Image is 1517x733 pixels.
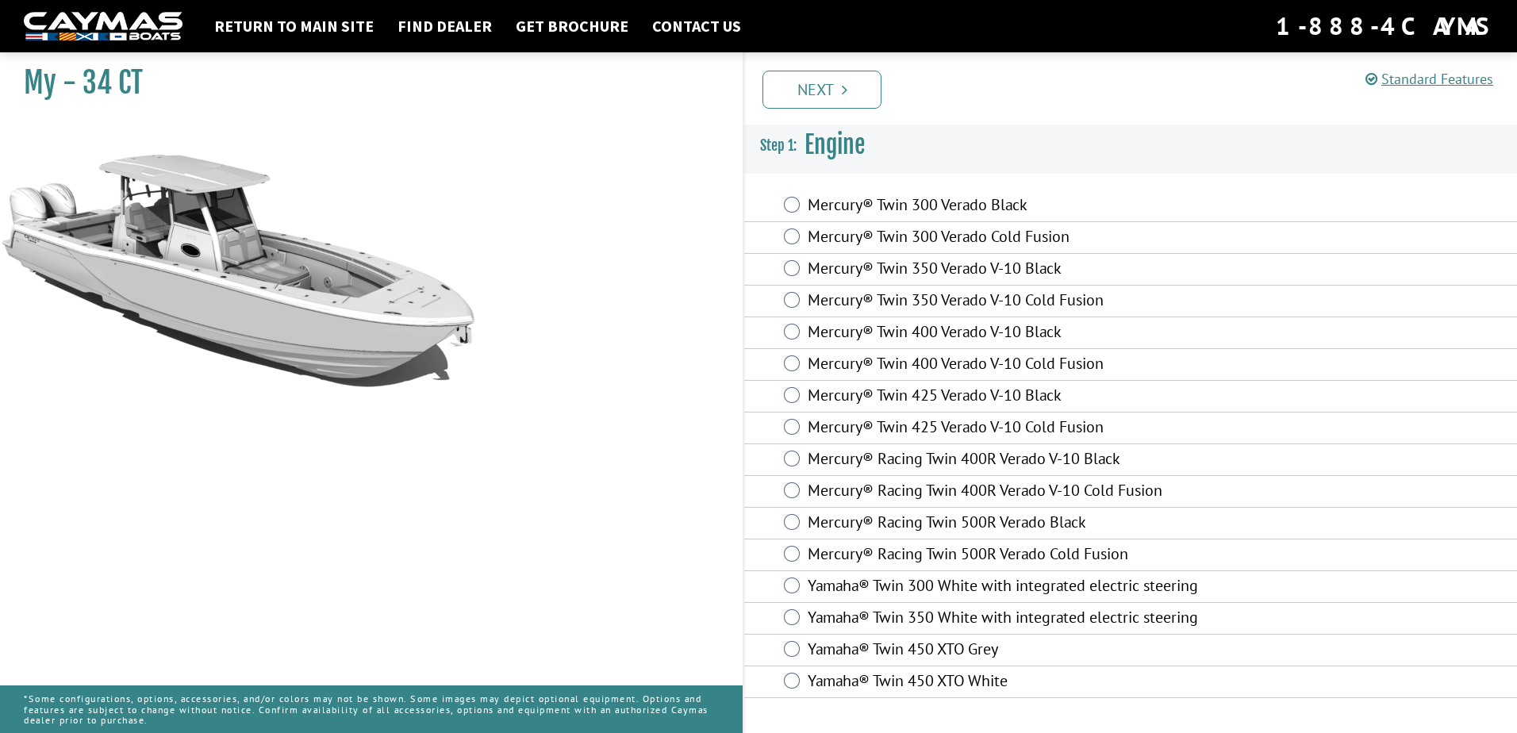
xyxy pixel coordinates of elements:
label: Yamaha® Twin 350 White with integrated electric steering [808,608,1233,631]
label: Mercury® Twin 350 Verado V-10 Black [808,259,1233,282]
ul: Pagination [758,68,1517,109]
label: Mercury® Twin 400 Verado V-10 Black [808,322,1233,345]
label: Mercury® Twin 425 Verado V-10 Cold Fusion [808,417,1233,440]
label: Mercury® Twin 350 Verado V-10 Cold Fusion [808,290,1233,313]
h1: My - 34 CT [24,65,703,101]
label: Yamaha® Twin 300 White with integrated electric steering [808,576,1233,599]
label: Mercury® Racing Twin 400R Verado V-10 Black [808,449,1233,472]
label: Mercury® Twin 400 Verado V-10 Cold Fusion [808,354,1233,377]
p: *Some configurations, options, accessories, and/or colors may not be shown. Some images may depic... [24,685,719,733]
a: Find Dealer [390,16,500,36]
label: Mercury® Twin 300 Verado Cold Fusion [808,227,1233,250]
label: Yamaha® Twin 450 XTO Grey [808,639,1233,662]
div: 1-888-4CAYMAS [1276,9,1493,44]
img: white-logo-c9c8dbefe5ff5ceceb0f0178aa75bf4bb51f6bca0971e226c86eb53dfe498488.png [24,12,182,41]
a: Standard Features [1365,70,1493,88]
label: Mercury® Twin 300 Verado Black [808,195,1233,218]
a: Return to main site [206,16,382,36]
label: Mercury® Twin 425 Verado V-10 Black [808,386,1233,409]
a: Get Brochure [508,16,636,36]
label: Yamaha® Twin 450 XTO White [808,671,1233,694]
label: Mercury® Racing Twin 400R Verado V-10 Cold Fusion [808,481,1233,504]
h3: Engine [744,116,1517,175]
a: Contact Us [644,16,749,36]
a: Next [762,71,881,109]
label: Mercury® Racing Twin 500R Verado Cold Fusion [808,544,1233,567]
label: Mercury® Racing Twin 500R Verado Black [808,512,1233,535]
